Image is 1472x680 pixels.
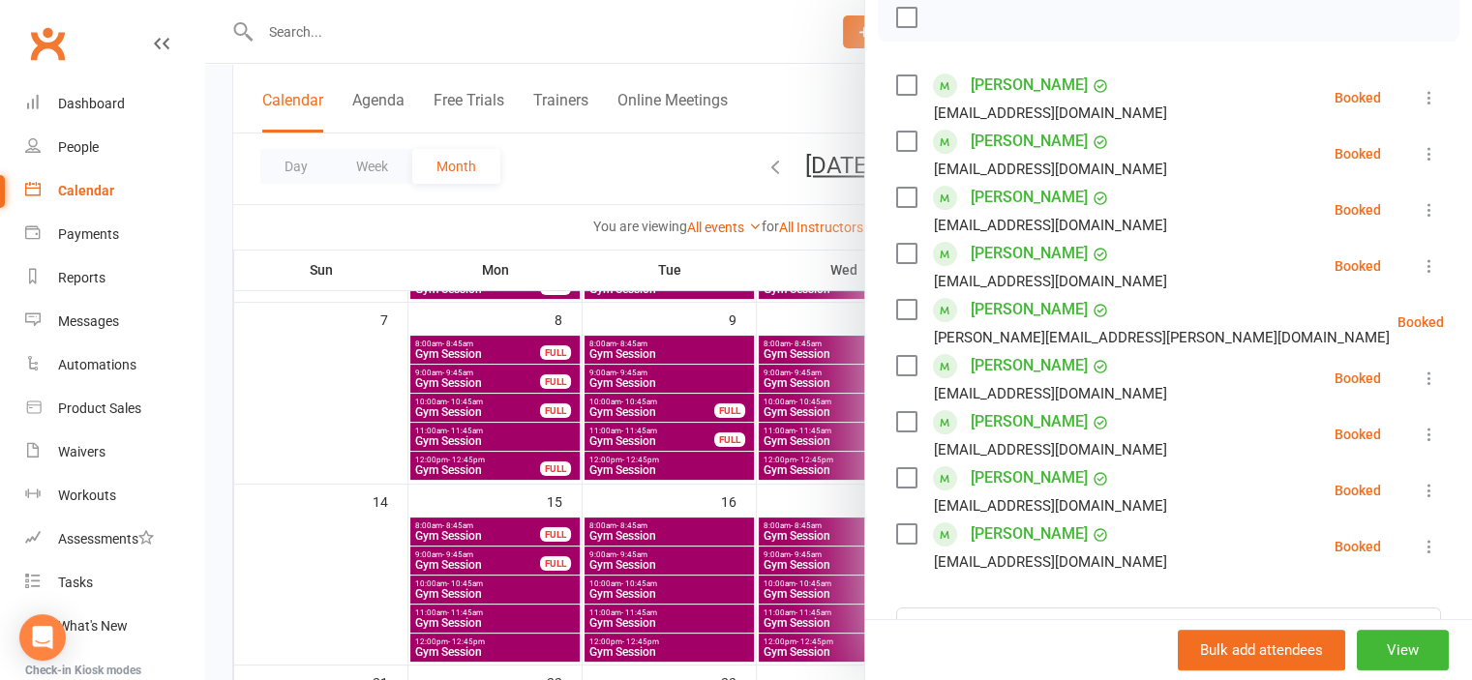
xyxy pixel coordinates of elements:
[1335,259,1381,273] div: Booked
[25,300,204,343] a: Messages
[58,400,141,416] div: Product Sales
[934,493,1167,518] div: [EMAIL_ADDRESS][DOMAIN_NAME]
[971,406,1088,437] a: [PERSON_NAME]
[58,444,105,459] div: Waivers
[25,474,204,517] a: Workouts
[58,357,136,372] div: Automations
[25,430,204,474] a: Waivers
[971,350,1088,381] a: [PERSON_NAME]
[23,19,72,68] a: Clubworx
[58,488,116,503] div: Workouts
[1335,203,1381,217] div: Booked
[58,618,128,634] div: What's New
[934,213,1167,238] div: [EMAIL_ADDRESS][DOMAIN_NAME]
[971,182,1088,213] a: [PERSON_NAME]
[971,294,1088,325] a: [PERSON_NAME]
[971,462,1088,493] a: [PERSON_NAME]
[25,387,204,430] a: Product Sales
[58,226,119,242] div: Payments
[1335,147,1381,161] div: Booked
[1335,484,1381,497] div: Booked
[58,139,99,155] div: People
[934,269,1167,294] div: [EMAIL_ADDRESS][DOMAIN_NAME]
[934,381,1167,406] div: [EMAIL_ADDRESS][DOMAIN_NAME]
[25,126,204,169] a: People
[25,561,204,605] a: Tasks
[934,549,1167,575] div: [EMAIL_ADDRESS][DOMAIN_NAME]
[58,183,114,198] div: Calendar
[25,605,204,648] a: What's New
[934,157,1167,182] div: [EMAIL_ADDRESS][DOMAIN_NAME]
[1357,630,1449,670] button: View
[25,213,204,256] a: Payments
[58,96,125,111] div: Dashboard
[25,343,204,387] a: Automations
[58,531,154,547] div: Assessments
[25,82,204,126] a: Dashboard
[19,614,66,661] div: Open Intercom Messenger
[971,238,1088,269] a: [PERSON_NAME]
[1178,630,1345,670] button: Bulk add attendees
[934,101,1167,126] div: [EMAIL_ADDRESS][DOMAIN_NAME]
[1335,428,1381,441] div: Booked
[1335,540,1381,553] div: Booked
[1335,91,1381,104] div: Booked
[934,325,1390,350] div: [PERSON_NAME][EMAIL_ADDRESS][PERSON_NAME][DOMAIN_NAME]
[58,270,105,285] div: Reports
[896,607,1441,648] input: Search to add attendees
[971,518,1088,549] a: [PERSON_NAME]
[934,437,1167,462] div: [EMAIL_ADDRESS][DOMAIN_NAME]
[25,256,204,300] a: Reports
[58,313,119,329] div: Messages
[58,575,93,590] div: Tasks
[25,517,204,561] a: Assessments
[1397,315,1444,329] div: Booked
[1335,371,1381,385] div: Booked
[971,126,1088,157] a: [PERSON_NAME]
[971,70,1088,101] a: [PERSON_NAME]
[25,169,204,213] a: Calendar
